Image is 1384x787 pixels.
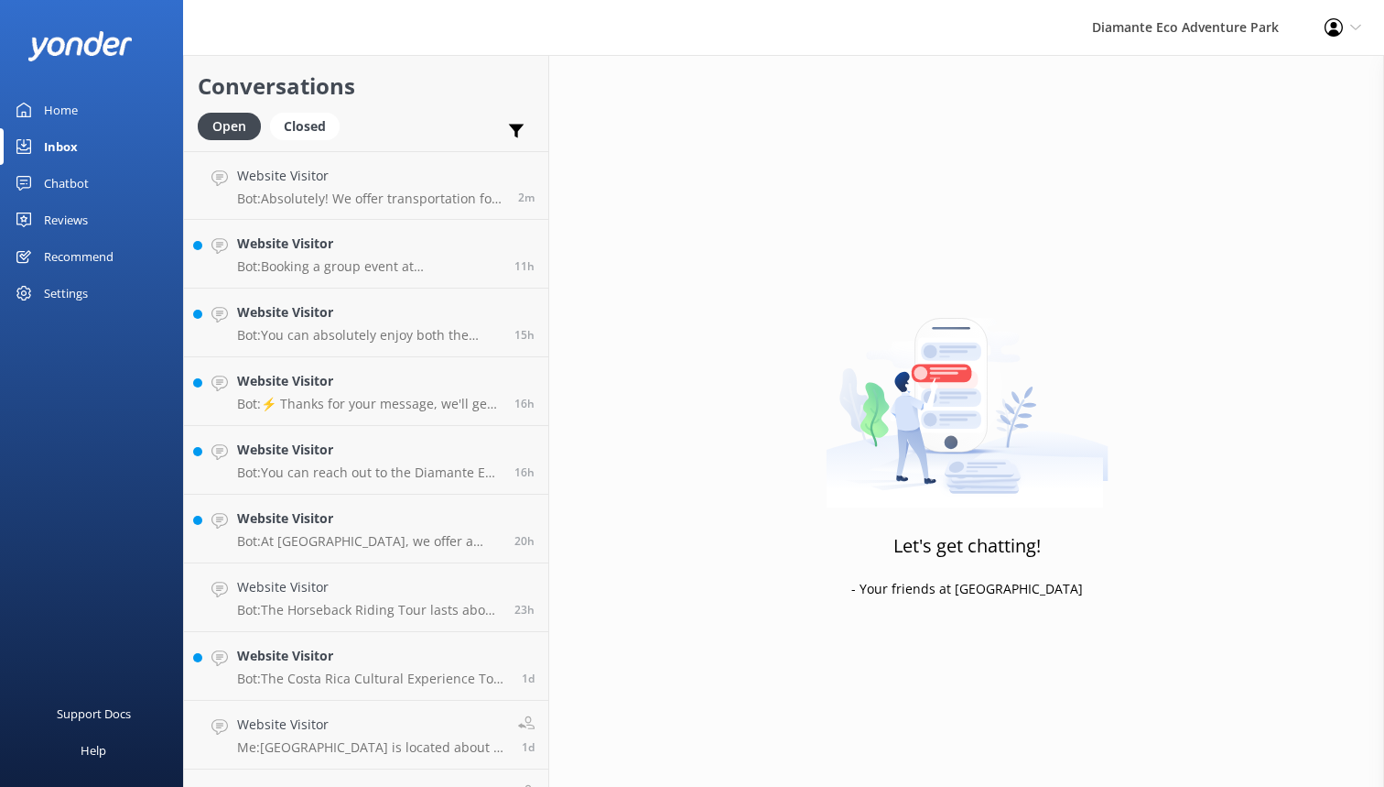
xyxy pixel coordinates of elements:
p: Bot: ⚡ Thanks for your message, we'll get back to you as soon as we can. You're also welcome to k... [237,396,501,412]
span: Oct 07 2025 04:45pm (UTC -06:00) America/Costa_Rica [514,465,535,480]
img: yonder-white-logo.png [27,31,133,61]
h3: Let's get chatting! [893,531,1041,561]
div: Closed [270,113,340,140]
span: Oct 07 2025 10:07pm (UTC -06:00) America/Costa_Rica [514,258,535,274]
p: Bot: Absolutely! We offer transportation for a fee from [GEOGRAPHIC_DATA], where the Four Seasons... [237,191,504,207]
h4: Website Visitor [237,508,501,529]
span: Oct 07 2025 01:04pm (UTC -06:00) America/Costa_Rica [514,533,535,549]
div: Open [198,113,261,140]
div: Reviews [44,202,88,238]
img: artwork of a man stealing a conversation from at giant smartphone [826,279,1108,508]
div: Support Docs [57,695,131,732]
h4: Website Visitor [237,440,501,460]
h4: Website Visitor [237,715,504,735]
span: Oct 07 2025 10:14am (UTC -06:00) America/Costa_Rica [514,602,535,618]
h4: Website Visitor [237,371,501,391]
h4: Website Visitor [237,234,501,254]
p: - Your friends at [GEOGRAPHIC_DATA] [851,579,1083,599]
div: Chatbot [44,165,89,202]
p: Bot: The Costa Rica Cultural Experience Tour itself includes access to the [GEOGRAPHIC_DATA] thro... [237,671,508,687]
span: Oct 07 2025 05:14pm (UTC -06:00) America/Costa_Rica [514,396,535,411]
p: Bot: At [GEOGRAPHIC_DATA], we offer a range of exhilarating adventure tours! Experience the thril... [237,533,501,550]
span: Oct 07 2025 06:07pm (UTC -06:00) America/Costa_Rica [514,327,535,343]
h2: Conversations [198,69,535,104]
a: Website VisitorBot:Booking a group event at [GEOGRAPHIC_DATA] is a breeze! Just fill out the inqu... [184,220,548,289]
div: Help [81,732,106,769]
p: Me: [GEOGRAPHIC_DATA] is located about 1 hour from [GEOGRAPHIC_DATA] (approximately 45 kilometers... [237,739,504,756]
h4: Website Visitor [237,577,501,597]
div: Settings [44,275,88,312]
span: Oct 08 2025 09:28am (UTC -06:00) America/Costa_Rica [518,190,535,205]
div: Home [44,92,78,128]
a: Website VisitorMe:[GEOGRAPHIC_DATA] is located about 1 hour from [GEOGRAPHIC_DATA] (approximately... [184,701,548,770]
a: Open [198,115,270,136]
a: Website VisitorBot:Absolutely! We offer transportation for a fee from [GEOGRAPHIC_DATA], where th... [184,151,548,220]
a: Website VisitorBot:The Horseback Riding Tour lasts about 1 hour, so you would need to start it ea... [184,563,548,632]
div: Recommend [44,238,114,275]
a: Website VisitorBot:At [GEOGRAPHIC_DATA], we offer a range of exhilarating adventure tours! Experi... [184,495,548,563]
div: Inbox [44,128,78,165]
a: Closed [270,115,349,136]
p: Bot: Booking a group event at [GEOGRAPHIC_DATA] is a breeze! Just fill out the inquiry form or em... [237,258,501,275]
span: Oct 06 2025 04:02pm (UTC -06:00) America/Costa_Rica [522,671,535,686]
p: Bot: You can reach out to the Diamante Eco Adventure Park team by calling [PHONE_NUMBER], sending... [237,465,501,481]
p: Bot: You can absolutely enjoy both the Adventure Pass and the ATV Adventure in the same day! The ... [237,327,501,344]
h4: Website Visitor [237,646,508,666]
a: Website VisitorBot:The Costa Rica Cultural Experience Tour itself includes access to the [GEOGRAP... [184,632,548,701]
span: Oct 06 2025 10:10am (UTC -06:00) America/Costa_Rica [522,739,535,755]
a: Website VisitorBot:You can absolutely enjoy both the Adventure Pass and the ATV Adventure in the ... [184,289,548,357]
h4: Website Visitor [237,302,501,322]
a: Website VisitorBot:You can reach out to the Diamante Eco Adventure Park team by calling [PHONE_NU... [184,426,548,495]
p: Bot: The Horseback Riding Tour lasts about 1 hour, so you would need to start it earlier in the d... [237,602,501,618]
h4: Website Visitor [237,166,504,186]
a: Website VisitorBot:⚡ Thanks for your message, we'll get back to you as soon as we can. You're als... [184,357,548,426]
